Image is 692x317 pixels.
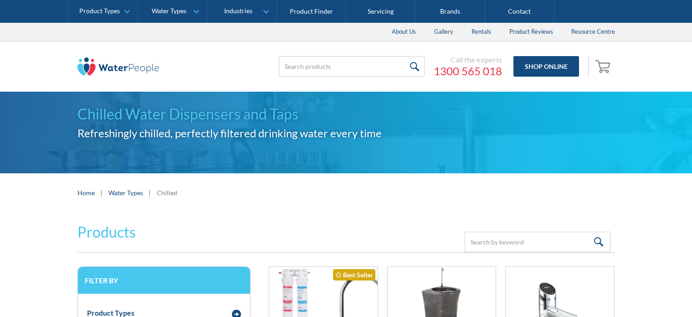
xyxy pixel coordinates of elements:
a: Rentals [462,23,500,41]
h2: Refreshingly chilled, perfectly filtered drinking water every time [77,125,615,141]
div: | [99,187,104,198]
div: Industries [224,7,252,15]
div: Best Seller [333,269,375,281]
a: Open cart [593,56,615,78]
div: Product Types [79,7,120,15]
a: Water Types [108,188,143,197]
h2: Products [77,221,136,243]
div: Water Types [152,7,186,15]
input: Search products [279,56,425,77]
a: Resource Centre [562,23,624,41]
a: About Us [383,23,425,41]
div: | [148,187,152,198]
img: The Water People [77,57,159,76]
a: Shop Online [513,56,579,77]
div: Call the experts [434,55,502,64]
a: Home [77,188,95,197]
h1: Chilled Water Dispensers and Taps [77,103,615,125]
h3: Filter by [85,276,243,285]
div: Chilled [157,188,177,197]
a: 1300 565 018 [434,64,502,78]
a: Gallery [425,23,462,41]
img: shopping cart [595,59,613,73]
input: Search by keyword [465,232,610,252]
a: Product Reviews [500,23,562,41]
